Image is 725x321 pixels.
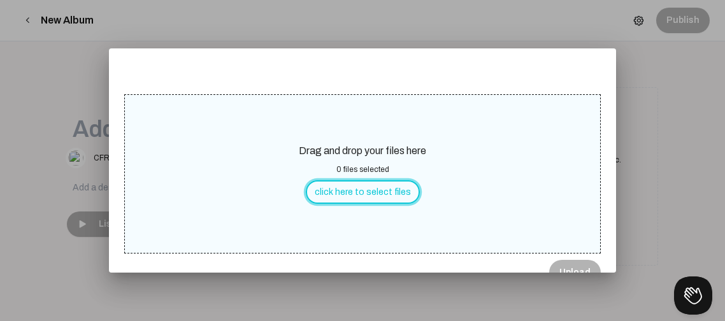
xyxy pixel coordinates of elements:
div: 0 files selected [336,164,389,175]
button: Upload [549,260,601,285]
button: click here to select files [306,180,420,204]
span: Upload [559,266,591,279]
iframe: Toggle Customer Support [674,276,712,315]
div: Drag and drop your files here [299,143,426,159]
